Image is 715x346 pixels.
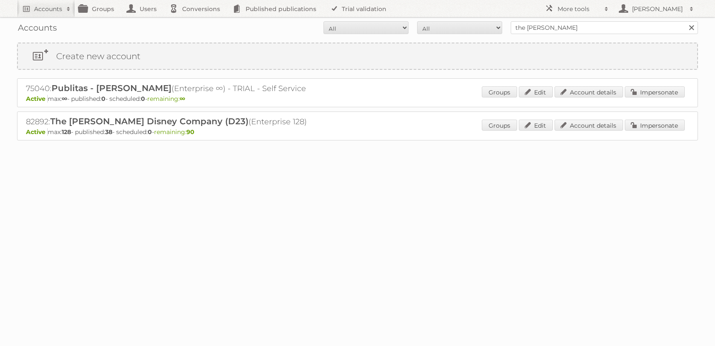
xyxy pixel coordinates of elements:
[18,43,697,69] a: Create new account
[26,116,324,127] h2: 82892: (Enterprise 128)
[625,86,685,97] a: Impersonate
[482,86,517,97] a: Groups
[26,95,48,103] span: Active
[186,128,194,136] strong: 90
[26,128,48,136] span: Active
[26,83,324,94] h2: 75040: (Enterprise ∞) - TRIAL - Self Service
[154,128,194,136] span: remaining:
[519,120,553,131] a: Edit
[62,128,71,136] strong: 128
[180,95,185,103] strong: ∞
[50,116,249,126] span: The [PERSON_NAME] Disney Company (D23)
[141,95,145,103] strong: 0
[519,86,553,97] a: Edit
[555,120,623,131] a: Account details
[34,5,62,13] h2: Accounts
[148,128,152,136] strong: 0
[51,83,172,93] span: Publitas - [PERSON_NAME]
[26,128,689,136] p: max: - published: - scheduled: -
[147,95,185,103] span: remaining:
[101,95,106,103] strong: 0
[26,95,689,103] p: max: - published: - scheduled: -
[482,120,517,131] a: Groups
[555,86,623,97] a: Account details
[630,5,685,13] h2: [PERSON_NAME]
[62,95,67,103] strong: ∞
[558,5,600,13] h2: More tools
[105,128,112,136] strong: 38
[625,120,685,131] a: Impersonate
